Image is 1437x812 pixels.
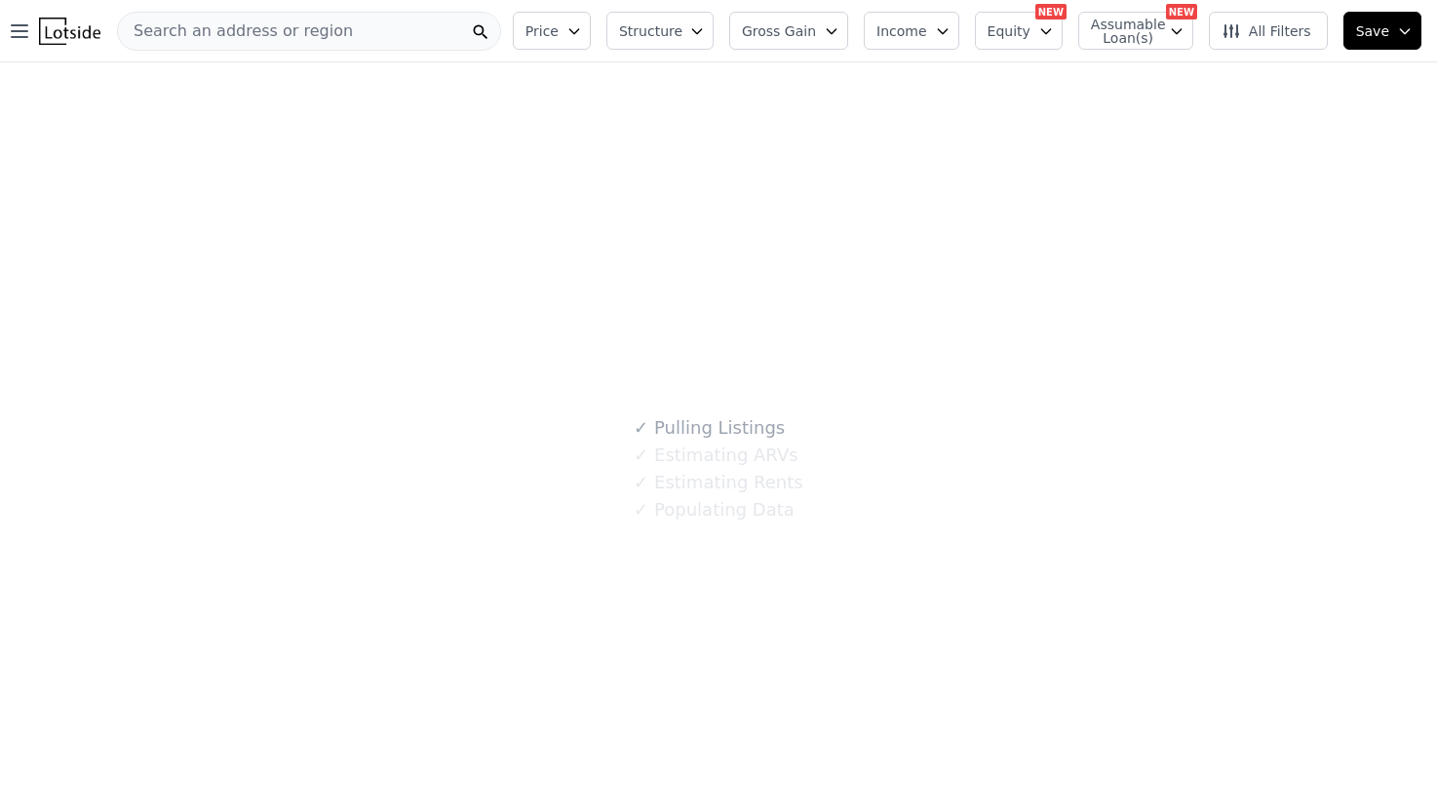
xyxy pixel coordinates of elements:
[634,418,648,438] span: ✓
[1343,12,1421,50] button: Save
[619,21,681,41] span: Structure
[513,12,591,50] button: Price
[1222,21,1311,41] span: All Filters
[606,12,714,50] button: Structure
[1078,12,1193,50] button: Assumable Loan(s)
[742,21,816,41] span: Gross Gain
[876,21,927,41] span: Income
[975,12,1063,50] button: Equity
[1091,18,1153,45] span: Assumable Loan(s)
[634,414,785,442] div: Pulling Listings
[39,18,100,45] img: Lotside
[634,473,648,492] span: ✓
[1035,4,1067,19] div: NEW
[988,21,1030,41] span: Equity
[525,21,559,41] span: Price
[118,19,353,43] span: Search an address or region
[1356,21,1389,41] span: Save
[634,496,794,523] div: Populating Data
[634,500,648,520] span: ✓
[1166,4,1197,19] div: NEW
[1209,12,1328,50] button: All Filters
[729,12,848,50] button: Gross Gain
[864,12,959,50] button: Income
[634,469,802,496] div: Estimating Rents
[634,445,648,465] span: ✓
[634,442,797,469] div: Estimating ARVs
